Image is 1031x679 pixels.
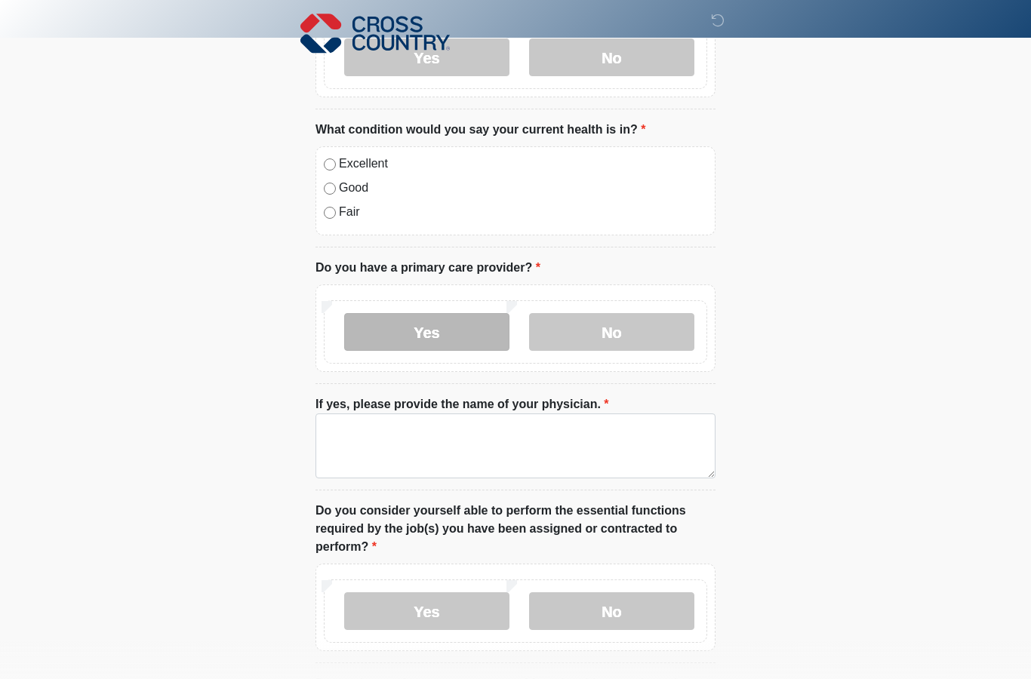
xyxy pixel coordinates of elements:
label: Excellent [339,155,707,173]
label: What condition would you say your current health is in? [315,121,645,139]
label: No [529,592,694,630]
label: Do you consider yourself able to perform the essential functions required by the job(s) you have ... [315,502,716,556]
input: Good [324,183,336,195]
input: Excellent [324,158,336,171]
label: No [529,313,694,351]
img: Cross Country Logo [300,11,450,55]
label: Good [339,179,707,197]
input: Fair [324,207,336,219]
label: Yes [344,592,509,630]
label: If yes, please provide the name of your physician. [315,395,609,413]
label: Fair [339,203,707,221]
label: Yes [344,313,509,351]
label: Do you have a primary care provider? [315,259,540,277]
